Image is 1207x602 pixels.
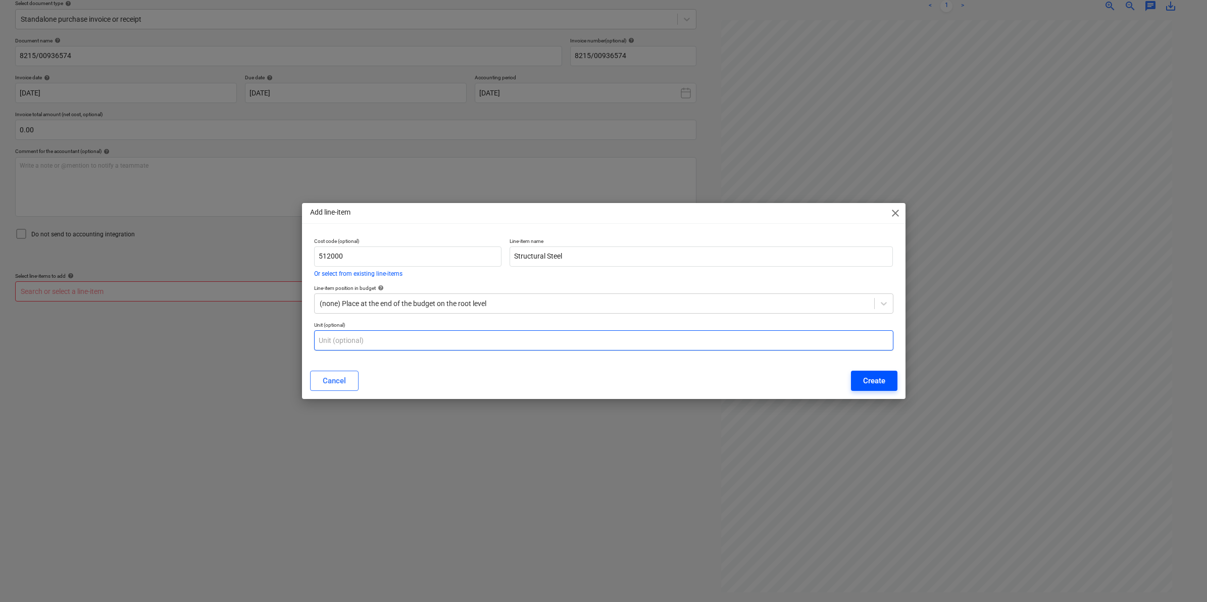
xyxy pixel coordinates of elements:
[863,374,885,387] div: Create
[314,271,403,277] button: Or select from existing line-items
[376,285,384,291] span: help
[314,238,502,246] p: Cost code (optional)
[889,207,901,219] span: close
[314,285,893,291] div: Line-item position in budget
[314,322,893,330] p: Unit (optional)
[310,207,350,218] p: Add line-item
[510,238,893,246] p: Line-item name
[310,371,359,391] button: Cancel
[323,374,346,387] div: Cancel
[314,330,893,350] input: Unit (optional)
[851,371,897,391] button: Create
